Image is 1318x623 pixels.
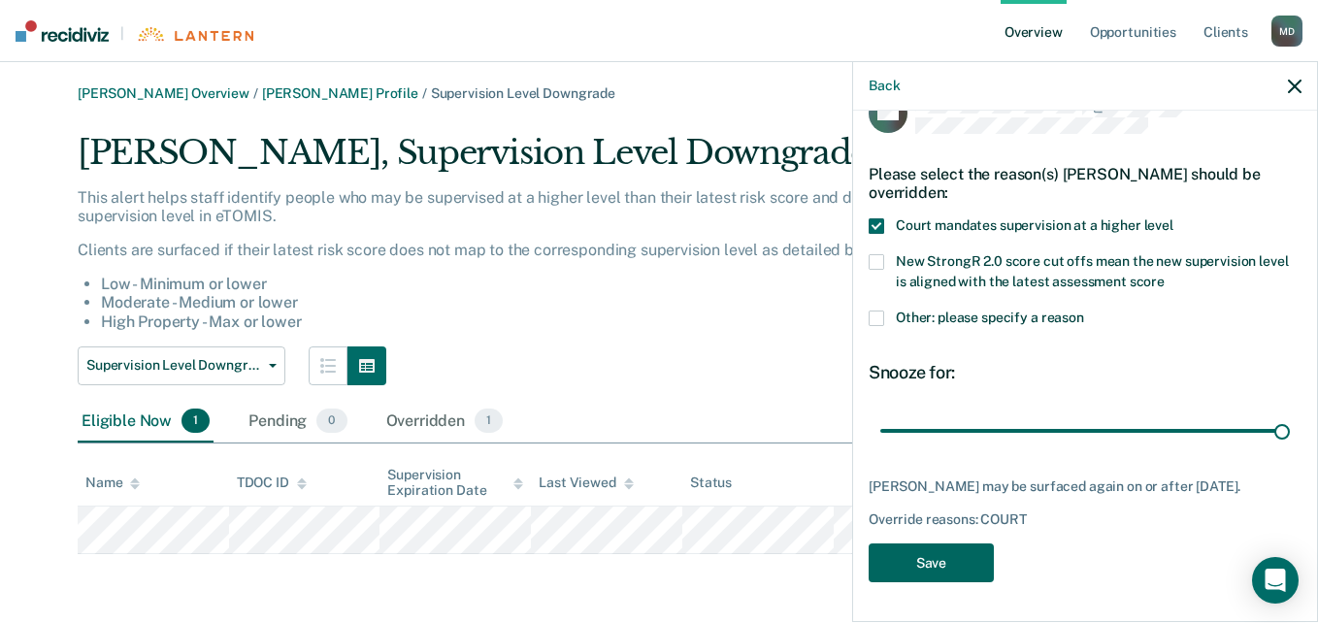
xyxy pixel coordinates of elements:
div: TDOC ID [237,475,307,491]
span: Court mandates supervision at a higher level [896,217,1173,233]
div: Open Intercom Messenger [1252,557,1299,604]
div: Snooze for: [869,362,1302,383]
img: Recidiviz [16,20,109,42]
span: 1 [475,409,503,434]
div: Overridden [382,401,508,443]
img: Lantern [136,27,253,42]
div: Pending [245,401,350,443]
span: Supervision Level Downgrade [431,85,615,101]
a: [PERSON_NAME] Overview [78,85,249,101]
div: Last Viewed [539,475,633,491]
span: / [249,85,262,101]
div: M D [1271,16,1302,47]
div: [PERSON_NAME] may be surfaced again on or after [DATE]. [869,478,1302,495]
span: Supervision Level Downgrade [86,357,261,374]
span: Other: please specify a reason [896,310,1084,325]
span: 0 [316,409,346,434]
div: [PERSON_NAME], Supervision Level Downgrade [78,133,1067,188]
div: Please select the reason(s) [PERSON_NAME] should be overridden: [869,149,1302,217]
button: Save [869,543,994,583]
div: Supervision Expiration Date [387,467,523,500]
div: Status [690,475,732,491]
span: New StrongR 2.0 score cut offs mean the new supervision level is aligned with the latest assessme... [896,253,1288,289]
p: This alert helps staff identify people who may be supervised at a higher level than their latest ... [78,188,1067,225]
p: Clients are surfaced if their latest risk score does not map to the corresponding supervision lev... [78,241,1067,259]
button: Back [869,78,900,94]
div: Name [85,475,140,491]
span: 1 [181,409,210,434]
li: High Property - Max or lower [101,312,1067,331]
li: Moderate - Medium or lower [101,293,1067,311]
div: Eligible Now [78,401,214,443]
span: / [418,85,431,101]
div: Override reasons: COURT [869,511,1302,528]
a: [PERSON_NAME] Profile [262,85,418,101]
span: | [109,25,136,42]
li: Low - Minimum or lower [101,275,1067,293]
